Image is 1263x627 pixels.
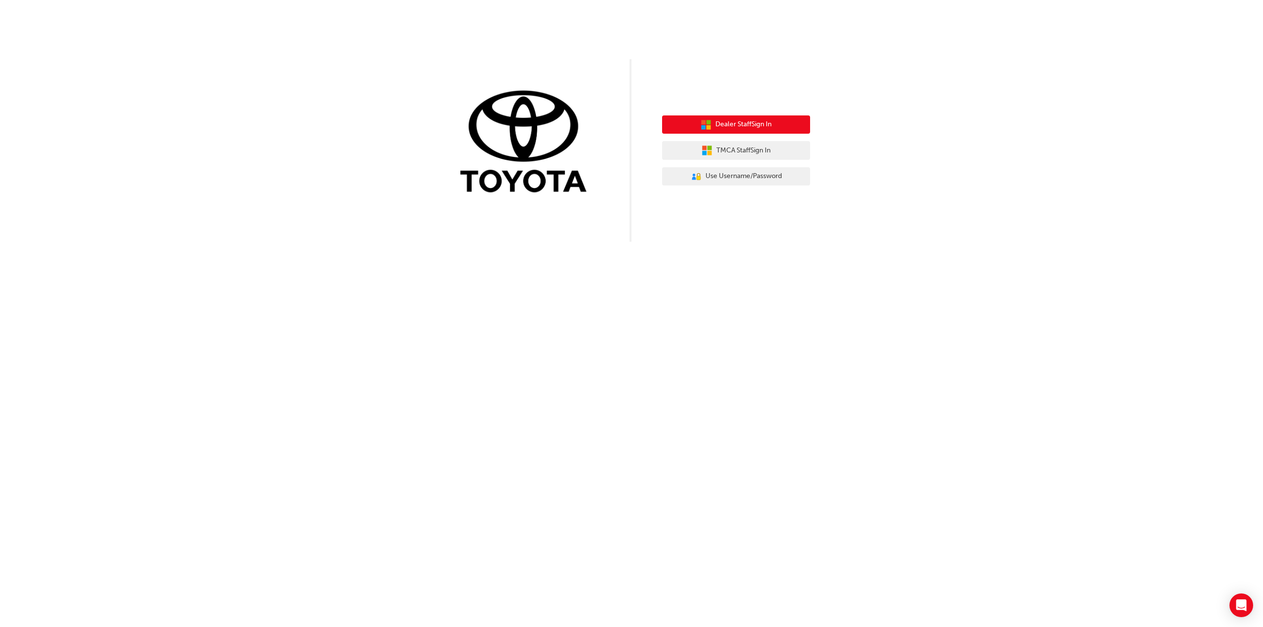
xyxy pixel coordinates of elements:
[662,141,810,160] button: TMCA StaffSign In
[1229,593,1253,617] div: Open Intercom Messenger
[715,119,772,130] span: Dealer Staff Sign In
[716,145,771,156] span: TMCA Staff Sign In
[453,88,601,197] img: Trak
[662,167,810,186] button: Use Username/Password
[706,171,782,182] span: Use Username/Password
[662,115,810,134] button: Dealer StaffSign In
